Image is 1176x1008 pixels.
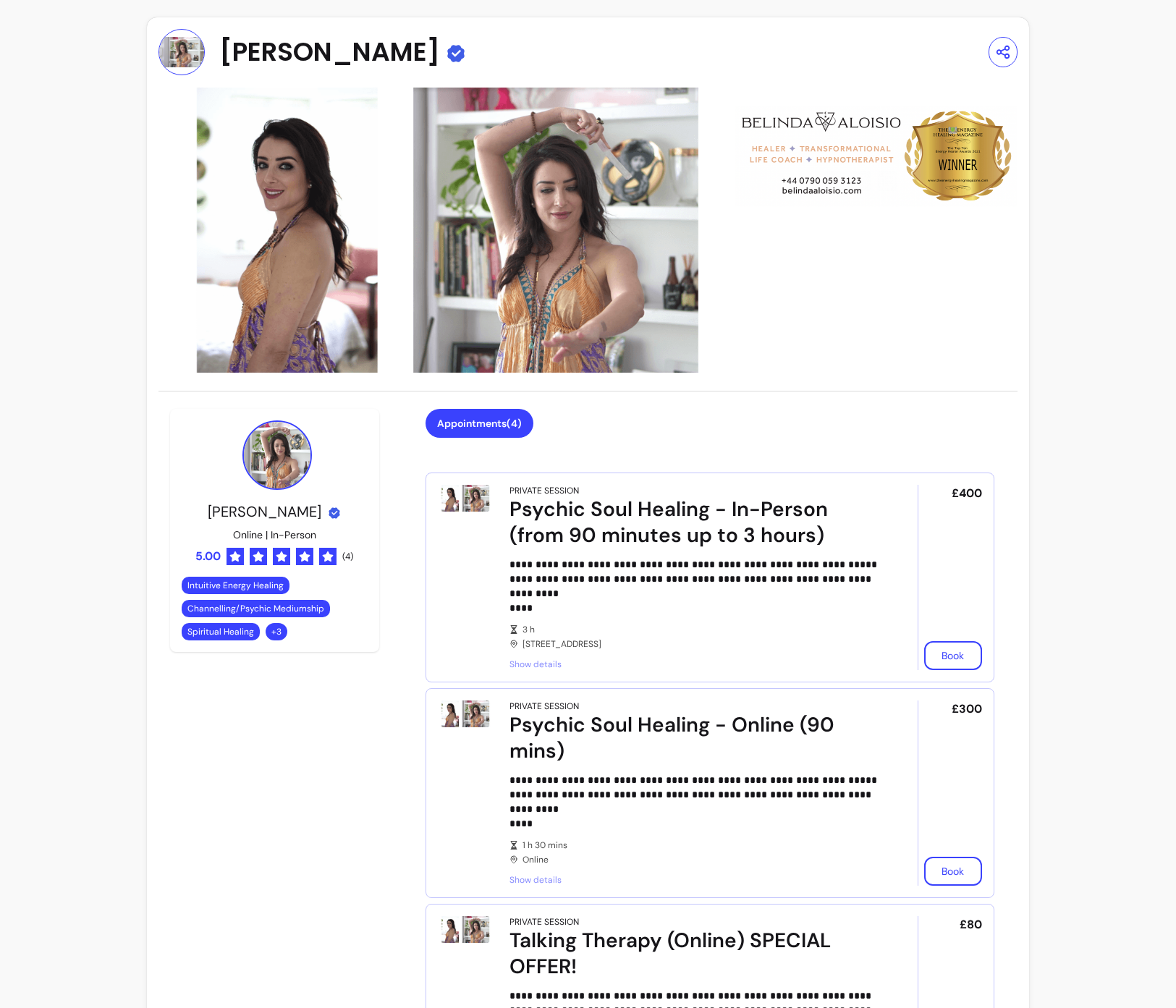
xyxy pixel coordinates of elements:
img: image-1 [734,85,1018,228]
span: £300 [952,700,982,718]
span: 1 h 30 mins [523,839,877,851]
span: £400 [952,485,982,502]
span: Intuitive Energy Healing [187,580,284,591]
span: Show details [509,658,877,670]
div: Talking Therapy (Online) SPECIAL OFFER! [509,928,877,980]
div: Online [509,839,877,865]
span: 3 h [523,624,877,635]
span: Spiritual Healing [187,626,254,638]
div: Psychic Soul Healing - Online (90 mins) [509,712,877,764]
span: Show details [509,874,877,886]
img: Provider image [158,29,205,75]
span: + 3 [268,626,284,638]
p: Online | In-Person [233,528,316,542]
div: Psychic Soul Healing - In-Person (from 90 minutes up to 3 hours) [509,496,877,549]
span: £80 [960,916,982,933]
img: image-0 [158,87,725,373]
div: Private Session [509,916,579,928]
img: Provider image [242,420,312,490]
div: [STREET_ADDRESS] [509,624,877,650]
span: [PERSON_NAME] [208,502,321,521]
button: Book [924,641,982,670]
span: Channelling/Psychic Mediumship [187,603,324,614]
span: 5.00 [195,548,221,565]
div: Private Session [509,700,579,712]
button: Book [924,857,982,886]
span: [PERSON_NAME] [219,38,440,67]
img: Talking Therapy (Online) SPECIAL OFFER! [438,916,492,944]
button: Appointments(4) [426,409,533,438]
img: Psychic Soul Healing - Online (90 mins) [438,700,492,728]
div: Private Session [509,485,579,496]
span: ( 4 ) [342,551,353,562]
img: Psychic Soul Healing - In-Person (from 90 minutes up to 3 hours) [438,485,492,512]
